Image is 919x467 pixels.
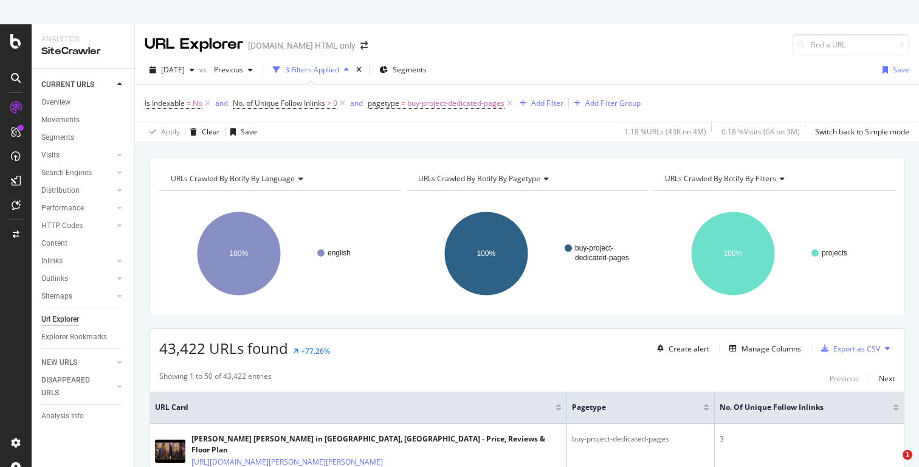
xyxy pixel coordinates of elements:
[41,290,72,303] div: Sitemaps
[669,344,709,354] div: Create alert
[185,122,220,142] button: Clear
[159,201,401,306] svg: A chart.
[903,450,912,460] span: 1
[230,249,249,258] text: 100%
[350,97,363,109] button: and
[41,78,94,91] div: CURRENT URLS
[215,98,228,108] div: and
[569,96,641,111] button: Add Filter Group
[477,249,495,258] text: 100%
[624,126,706,137] div: 1.18 % URLs ( 43K on 4M )
[171,173,295,184] span: URLs Crawled By Botify By language
[202,126,220,137] div: Clear
[333,95,337,112] span: 0
[724,249,743,258] text: 100%
[41,220,114,232] a: HTTP Codes
[159,371,272,386] div: Showing 1 to 50 of 43,422 entries
[145,98,185,108] span: Is Indexable
[41,202,84,215] div: Performance
[720,402,875,413] span: No. of Unique Follow Inlinks
[161,64,185,75] span: 2025 Jul. 31st
[41,96,71,109] div: Overview
[209,64,243,75] span: Previous
[241,126,257,137] div: Save
[41,114,126,126] a: Movements
[374,60,432,80] button: Segments
[354,64,364,76] div: times
[893,64,909,75] div: Save
[515,96,563,111] button: Add Filter
[327,98,331,108] span: >
[879,373,895,384] div: Next
[572,402,685,413] span: pagetype
[41,410,84,423] div: Analysis Info
[41,410,126,423] a: Analysis Info
[209,60,258,80] button: Previous
[575,254,629,262] text: dedicated-pages
[41,290,114,303] a: Sitemaps
[41,131,126,144] a: Segments
[41,78,114,91] a: CURRENT URLS
[168,169,390,189] h4: URLs Crawled By Botify By language
[830,371,859,386] button: Previous
[725,341,801,356] button: Manage Columns
[41,374,114,400] a: DISAPPEARED URLS
[41,272,114,285] a: Outlinks
[41,313,126,326] a: Url Explorer
[41,313,79,326] div: Url Explorer
[191,434,562,455] div: [PERSON_NAME] [PERSON_NAME] in [GEOGRAPHIC_DATA], [GEOGRAPHIC_DATA] - Price, Reviews & Floor Plan
[41,331,107,344] div: Explorer Bookmarks
[41,184,80,197] div: Distribution
[41,255,114,268] a: Inlinks
[742,344,801,354] div: Manage Columns
[665,173,776,184] span: URLs Crawled By Botify By filters
[268,60,354,80] button: 3 Filters Applied
[301,346,330,356] div: +77.26%
[531,98,563,108] div: Add Filter
[41,356,77,369] div: NEW URLS
[652,339,709,358] button: Create alert
[248,40,356,52] div: [DOMAIN_NAME] HTML only
[793,34,909,55] input: Find a URL
[41,237,126,250] a: Content
[721,126,800,137] div: 0.18 % Visits ( 6K on 3M )
[233,98,325,108] span: No. of Unique Follow Inlinks
[41,374,103,400] div: DISAPPEARED URLS
[816,339,880,358] button: Export as CSV
[407,201,648,306] div: A chart.
[193,95,202,112] span: No
[41,167,92,179] div: Search Engines
[41,272,68,285] div: Outlinks
[360,41,368,50] div: arrow-right-arrow-left
[416,169,637,189] h4: URLs Crawled By Botify By pagetype
[575,244,613,252] text: buy-project-
[401,98,405,108] span: =
[833,344,880,354] div: Export as CSV
[41,220,83,232] div: HTTP Codes
[161,126,180,137] div: Apply
[41,255,63,268] div: Inlinks
[41,149,114,162] a: Visits
[368,98,399,108] span: pagetype
[145,34,243,55] div: URL Explorer
[215,97,228,109] button: and
[199,64,209,75] span: vs
[155,402,552,413] span: URL Card
[822,249,847,257] text: projects
[41,114,80,126] div: Movements
[328,249,351,257] text: english
[585,98,641,108] div: Add Filter Group
[41,34,125,44] div: Analytics
[41,237,67,250] div: Content
[653,201,895,306] svg: A chart.
[145,122,180,142] button: Apply
[407,95,504,112] span: buy-project-dedicated-pages
[878,60,909,80] button: Save
[663,169,884,189] h4: URLs Crawled By Botify By filters
[41,331,126,344] a: Explorer Bookmarks
[41,202,114,215] a: Performance
[41,44,125,58] div: SiteCrawler
[145,60,199,80] button: [DATE]
[41,167,114,179] a: Search Engines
